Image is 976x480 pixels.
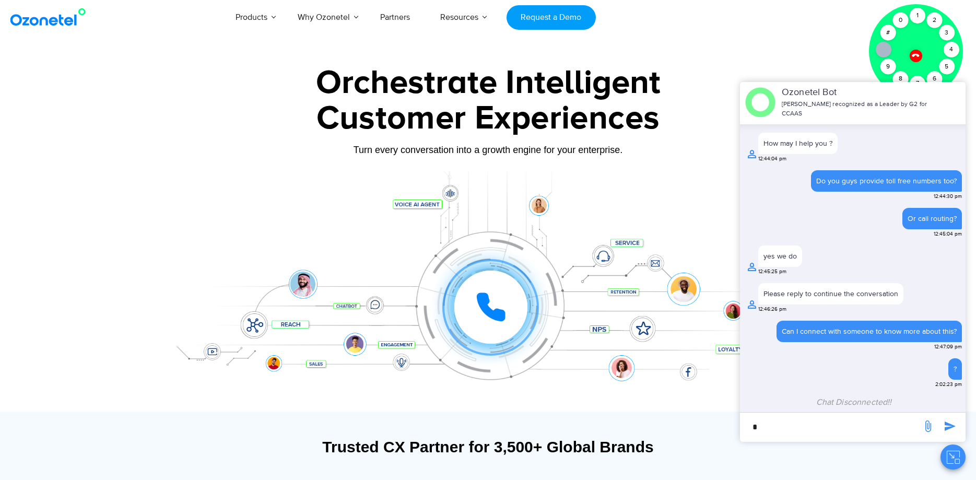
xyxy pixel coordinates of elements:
[758,155,786,163] span: 12:44:04 pm
[934,230,962,238] span: 12:45:04 pm
[939,416,960,437] span: send message
[758,306,786,313] span: 12:46:26 pm
[782,86,932,100] p: Ozonetel Bot
[816,175,957,186] div: Do you guys provide toll free numbers too?
[763,138,832,149] div: How may I help you ?
[782,100,932,119] p: [PERSON_NAME] recognized as a Leader by G2 for CCAAS
[926,13,942,28] div: 2
[816,397,892,407] span: Chat Disconnected!!
[892,13,908,28] div: 0
[908,213,957,224] div: Or call routing?
[934,343,962,351] span: 12:47:09 pm
[758,268,786,276] span: 12:45:25 pm
[763,288,898,299] div: Please reply to continue the conversation
[933,99,941,107] span: end chat or minimize
[940,444,966,470] button: Close chat
[939,25,955,41] div: 3
[880,25,896,41] div: #
[162,144,815,156] div: Turn every conversation into a growth engine for your enterprise.
[763,251,797,262] div: yes we do
[935,381,962,389] span: 2:02:23 pm
[167,438,809,456] div: Trusted CX Partner for 3,500+ Global Brands
[162,93,815,144] div: Customer Experiences
[507,5,596,30] a: Request a Demo
[880,59,896,75] div: 9
[926,71,942,87] div: 6
[910,76,925,91] div: 7
[934,193,962,201] span: 12:44:30 pm
[944,42,959,57] div: 4
[782,326,957,337] div: Can I connect with someone to know more about this?
[892,71,908,87] div: 8
[954,364,957,374] div: ?
[745,87,775,118] img: header
[918,416,938,437] span: send message
[745,418,916,437] div: new-msg-input
[162,66,815,100] div: Orchestrate Intelligent
[910,8,925,24] div: 1
[939,59,955,75] div: 5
